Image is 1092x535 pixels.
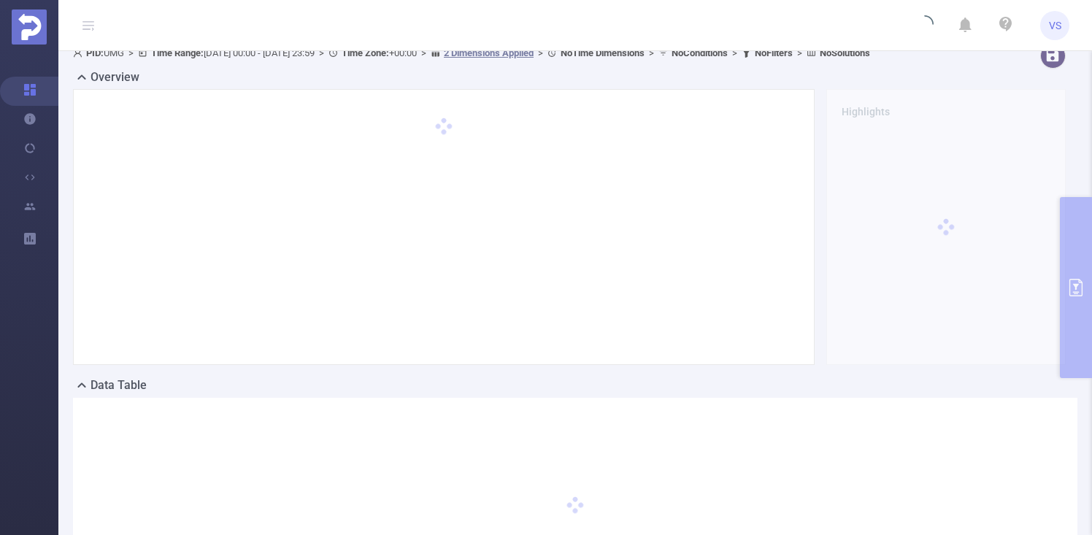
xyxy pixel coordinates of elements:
span: > [315,47,328,58]
b: No Solutions [820,47,870,58]
span: VS [1049,11,1061,40]
span: > [645,47,658,58]
i: icon: user [73,48,86,58]
span: > [124,47,138,58]
b: Time Range: [151,47,204,58]
b: No Conditions [672,47,728,58]
h2: Data Table [91,377,147,394]
h2: Overview [91,69,139,86]
u: 2 Dimensions Applied [444,47,534,58]
span: > [793,47,807,58]
b: PID: [86,47,104,58]
b: No Filters [755,47,793,58]
img: Protected Media [12,9,47,45]
b: No Time Dimensions [561,47,645,58]
span: > [728,47,742,58]
b: Time Zone: [342,47,389,58]
span: UMG [DATE] 00:00 - [DATE] 23:59 +00:00 [73,47,870,58]
span: > [534,47,547,58]
span: > [417,47,431,58]
i: icon: loading [916,15,934,36]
